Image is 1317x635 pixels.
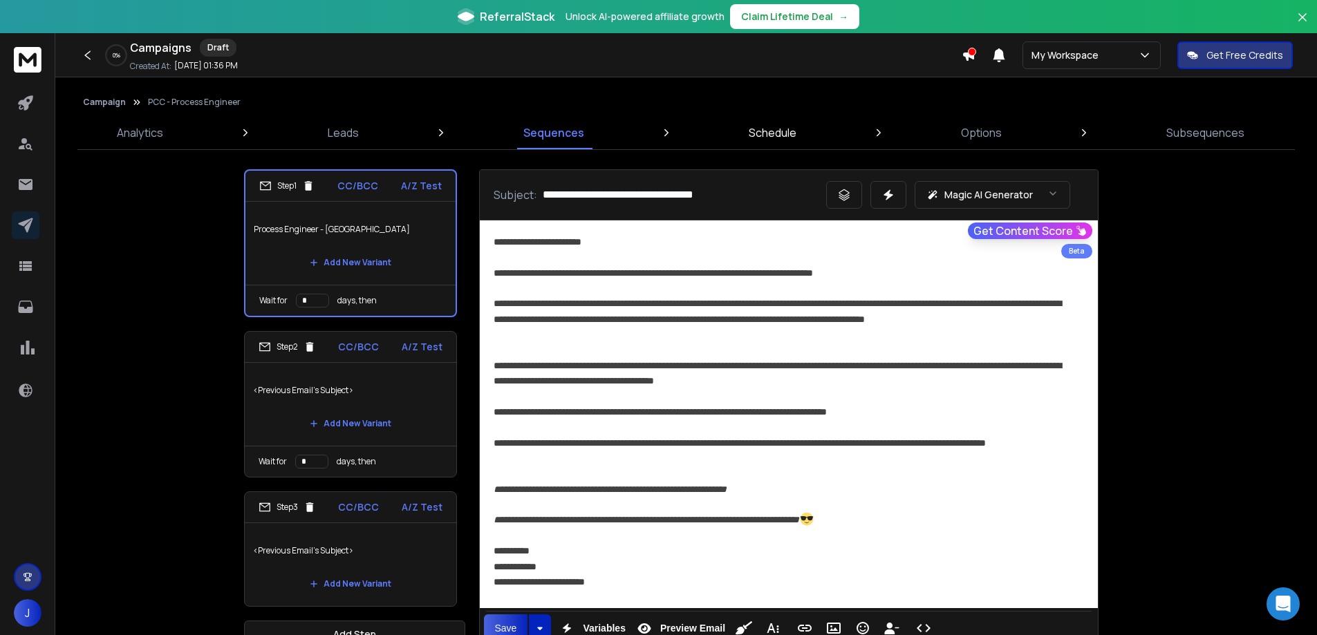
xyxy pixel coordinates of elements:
p: Get Free Credits [1206,48,1283,62]
button: Campaign [83,97,126,108]
p: Subject: [494,187,537,203]
p: Unlock AI-powered affiliate growth [566,10,725,23]
li: Step1CC/BCCA/Z TestProcess Engineer - [GEOGRAPHIC_DATA]Add New VariantWait fordays, then [244,169,457,317]
p: Process Engineer - [GEOGRAPHIC_DATA] [254,210,447,249]
button: Get Free Credits [1177,41,1293,69]
p: <Previous Email's Subject> [253,531,448,570]
span: ReferralStack [480,8,554,25]
button: Add New Variant [299,570,402,598]
p: PCC - Process Engineer [148,97,241,108]
button: Magic AI Generator [915,181,1070,209]
a: Subsequences [1158,116,1253,149]
button: Get Content Score [968,222,1092,239]
p: My Workspace [1031,48,1104,62]
div: Step 3 [259,501,316,513]
div: Open Intercom Messenger [1267,587,1300,620]
span: Variables [580,623,628,634]
p: Analytics [117,124,163,141]
p: <Previous Email's Subject> [253,371,448,410]
p: Created At: [130,61,171,72]
button: Add New Variant [299,249,402,276]
a: Sequences [515,116,592,149]
p: A/Z Test [402,500,442,514]
button: J [14,599,41,627]
p: days, then [337,456,376,467]
p: CC/BCC [338,500,379,514]
button: Add New Variant [299,410,402,437]
p: days, then [337,295,377,306]
li: Step3CC/BCCA/Z Test<Previous Email's Subject>Add New Variant [244,491,457,607]
span: → [839,10,848,23]
a: Analytics [109,116,171,149]
p: A/Z Test [401,179,442,193]
p: Schedule [749,124,796,141]
button: Claim Lifetime Deal→ [730,4,859,29]
a: Leads [319,116,367,149]
a: Schedule [740,116,805,149]
p: Wait for [259,456,287,467]
p: Wait for [259,295,288,306]
p: [DATE] 01:36 PM [174,60,238,71]
h1: Campaigns [130,39,192,56]
span: Preview Email [657,623,728,634]
p: 0 % [113,51,120,59]
p: A/Z Test [402,340,442,354]
li: Step2CC/BCCA/Z Test<Previous Email's Subject>Add New VariantWait fordays, then [244,331,457,477]
div: Step 2 [259,341,316,353]
p: Subsequences [1166,124,1244,141]
p: CC/BCC [338,340,379,354]
p: Leads [328,124,359,141]
button: Close banner [1293,8,1311,41]
a: Options [953,116,1010,149]
p: CC/BCC [337,179,378,193]
p: Options [961,124,1002,141]
div: Step 1 [259,180,315,192]
div: Draft [200,39,236,57]
p: Sequences [523,124,584,141]
p: Magic AI Generator [944,188,1033,202]
div: Beta [1061,244,1092,258]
